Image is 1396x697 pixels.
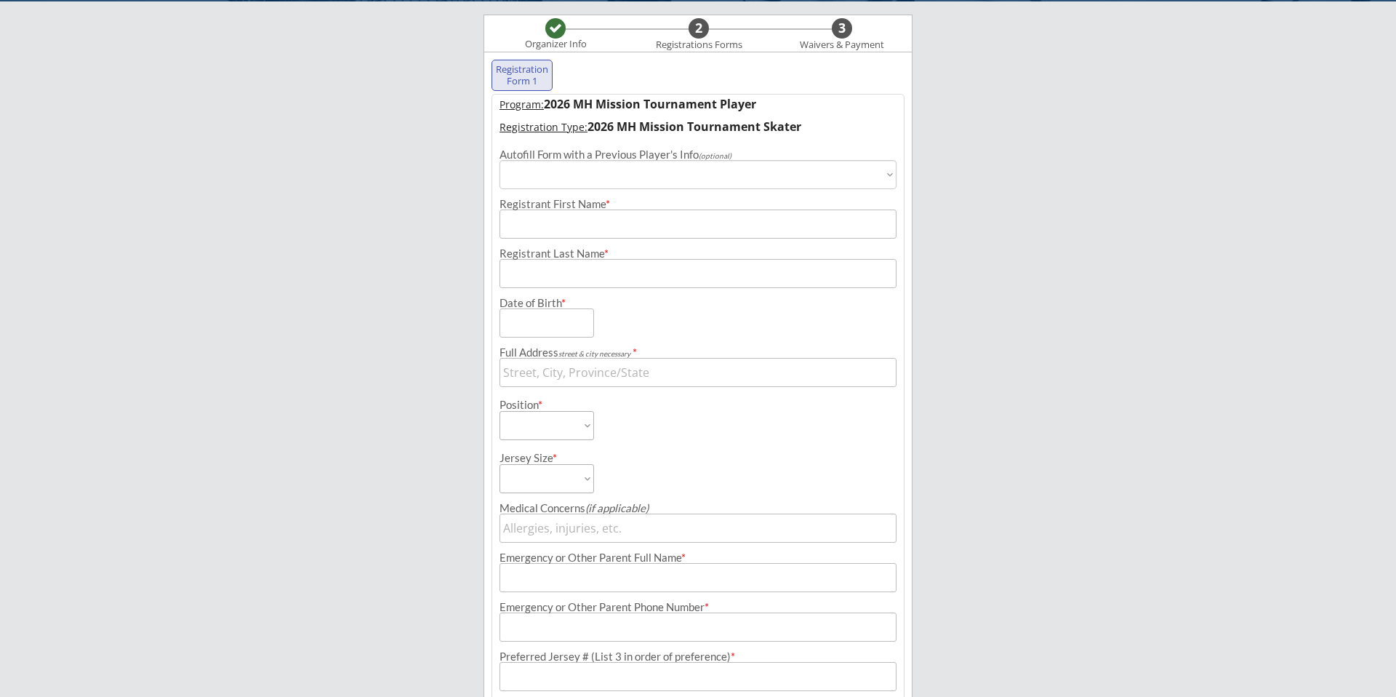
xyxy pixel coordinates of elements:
div: Autofill Form with a Previous Player's Info [500,149,896,160]
div: Emergency or Other Parent Full Name [500,552,896,563]
div: 2 [689,20,709,36]
u: Program: [500,97,544,111]
input: Street, City, Province/State [500,358,896,387]
em: street & city necessary [558,349,630,358]
div: Date of Birth [500,298,574,308]
div: Jersey Size [500,453,574,463]
strong: 2026 MH Mission Tournament Skater [587,119,801,135]
strong: 2026 MH Mission Tournament Player [544,96,756,112]
div: Organizer Info [516,39,595,50]
em: (optional) [699,151,731,160]
div: Registrant First Name [500,199,896,210]
div: Registrant Last Name [500,248,896,259]
input: Allergies, injuries, etc. [500,514,896,543]
div: Full Address [500,347,896,358]
div: Registrations Forms [649,39,749,51]
div: Preferred Jersey # (List 3 in order of preference) [500,651,896,662]
u: Registration Type: [500,120,587,134]
div: Medical Concerns [500,503,896,514]
div: Waivers & Payment [792,39,892,51]
div: Emergency or Other Parent Phone Number [500,602,896,613]
div: Registration Form 1 [495,64,549,87]
div: 3 [832,20,852,36]
div: Position [500,399,574,410]
em: (if applicable) [585,501,649,514]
